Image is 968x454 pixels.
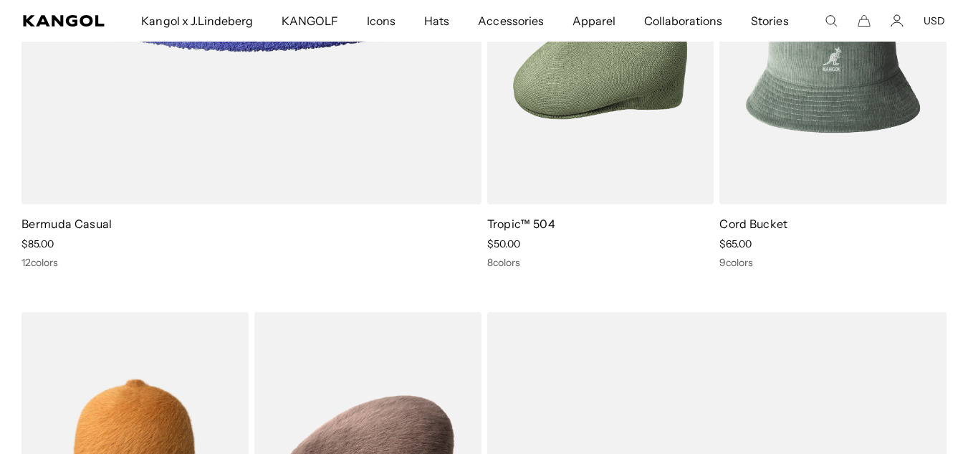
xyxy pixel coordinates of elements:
[23,15,105,27] a: Kangol
[891,14,904,27] a: Account
[487,256,714,269] div: 8 colors
[21,217,112,231] a: Bermuda Casual
[858,14,871,27] button: Cart
[825,14,838,27] summary: Search here
[21,256,481,269] div: 12 colors
[719,256,947,269] div: 9 colors
[487,217,556,231] a: Tropic™ 504
[924,14,945,27] button: USD
[719,217,788,231] a: Cord Bucket
[21,237,54,250] span: $85.00
[487,237,520,250] span: $50.00
[719,237,752,250] span: $65.00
